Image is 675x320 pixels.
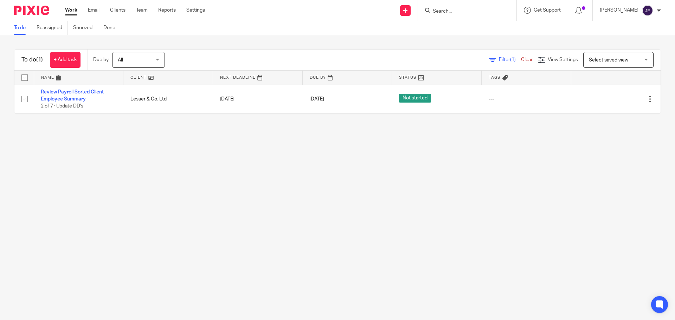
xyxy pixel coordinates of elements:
[14,21,31,35] a: To do
[521,57,533,62] a: Clear
[65,7,77,14] a: Work
[642,5,653,16] img: svg%3E
[21,56,43,64] h1: To do
[50,52,81,68] a: + Add task
[589,58,628,63] span: Select saved view
[136,7,148,14] a: Team
[93,56,109,63] p: Due by
[73,21,98,35] a: Snoozed
[432,8,495,15] input: Search
[548,57,578,62] span: View Settings
[600,7,638,14] p: [PERSON_NAME]
[158,7,176,14] a: Reports
[37,21,68,35] a: Reassigned
[534,8,561,13] span: Get Support
[186,7,205,14] a: Settings
[499,57,521,62] span: Filter
[309,97,324,102] span: [DATE]
[41,104,83,109] span: 2 of 7 · Update DD's
[489,76,501,79] span: Tags
[510,57,516,62] span: (1)
[14,6,49,15] img: Pixie
[110,7,126,14] a: Clients
[36,57,43,63] span: (1)
[489,96,564,103] div: ---
[118,58,123,63] span: All
[103,21,121,35] a: Done
[123,85,213,113] td: Lesser & Co. Ltd
[88,7,99,14] a: Email
[41,90,104,102] a: Review Payroll Sorted Client Employee Summary
[213,85,302,113] td: [DATE]
[399,94,431,103] span: Not started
